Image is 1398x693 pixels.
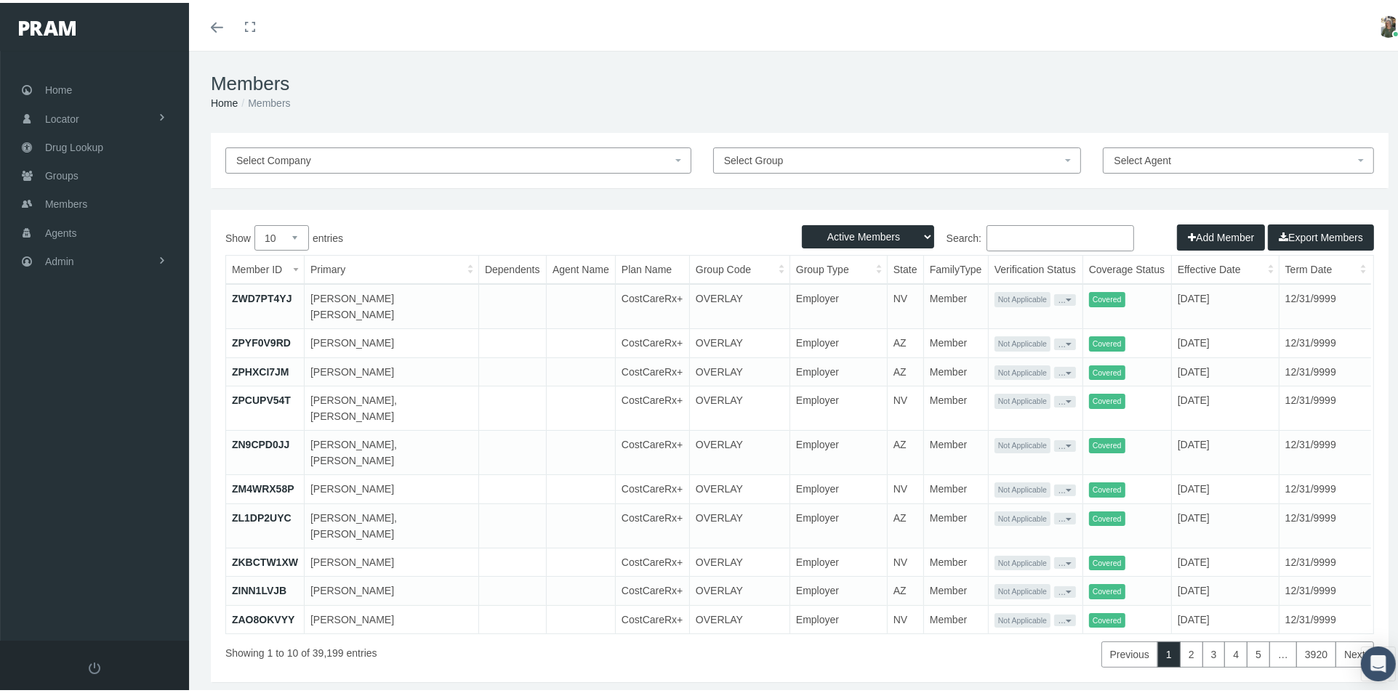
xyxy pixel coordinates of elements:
span: Select Group [724,152,784,163]
td: Member [923,326,988,355]
td: [DATE] [1171,354,1279,384]
span: Covered [1089,333,1125,349]
span: Select Agent [1114,152,1171,163]
td: [PERSON_NAME] [305,574,479,603]
td: OVERLAY [689,545,790,574]
td: [PERSON_NAME] [305,472,479,501]
td: CostCareRx+ [615,326,689,355]
td: [DATE] [1171,281,1279,326]
span: Covered [1089,479,1125,495]
td: Member [923,354,988,384]
td: Employer [790,281,887,326]
td: 12/31/9999 [1279,574,1371,603]
td: OVERLAY [689,500,790,545]
td: [DATE] [1171,384,1279,428]
td: [PERSON_NAME] [PERSON_NAME] [305,281,479,326]
span: Covered [1089,362,1125,378]
td: AZ [887,354,923,384]
th: Term Date: activate to sort column ascending [1279,253,1371,281]
td: [PERSON_NAME] [305,326,479,355]
td: [PERSON_NAME], [PERSON_NAME] [305,428,479,472]
span: Not Applicable [995,581,1050,596]
span: Not Applicable [995,553,1050,568]
a: 3920 [1296,639,1336,665]
td: [PERSON_NAME], [PERSON_NAME] [305,500,479,545]
td: Employer [790,574,887,603]
td: Employer [790,545,887,574]
td: 12/31/9999 [1279,384,1371,428]
a: Previous [1101,639,1158,665]
td: [DATE] [1171,472,1279,501]
td: OVERLAY [689,384,790,428]
td: Member [923,602,988,631]
button: ... [1054,291,1076,303]
span: Covered [1089,553,1125,568]
td: OVERLAY [689,281,790,326]
span: Agents [45,216,77,244]
td: 12/31/9999 [1279,545,1371,574]
td: CostCareRx+ [615,281,689,326]
li: Members [238,92,290,108]
a: 1 [1157,639,1181,665]
td: 12/31/9999 [1279,354,1371,384]
td: Employer [790,384,887,428]
span: Admin [45,245,74,272]
button: ... [1054,612,1076,623]
td: CostCareRx+ [615,428,689,472]
td: 12/31/9999 [1279,472,1371,501]
th: Effective Date: activate to sort column ascending [1171,253,1279,281]
td: AZ [887,574,923,603]
td: Employer [790,500,887,545]
td: [DATE] [1171,602,1279,631]
a: ZWD7PT4YJ [232,290,292,301]
td: NV [887,281,923,326]
td: Member [923,574,988,603]
button: ... [1054,554,1076,566]
span: Not Applicable [995,610,1050,625]
td: [DATE] [1171,326,1279,355]
th: FamilyType [923,253,988,281]
button: ... [1054,583,1076,595]
span: Select Company [236,152,311,163]
span: Not Applicable [995,391,1050,406]
span: Groups [45,159,79,187]
td: [PERSON_NAME] [305,602,479,631]
td: 12/31/9999 [1279,326,1371,355]
span: Covered [1089,610,1125,625]
td: OVERLAY [689,326,790,355]
a: … [1269,639,1297,665]
td: [DATE] [1171,428,1279,472]
a: 3 [1202,639,1226,665]
a: ZL1DP2UYC [232,509,292,521]
button: ... [1054,510,1076,522]
td: CostCareRx+ [615,574,689,603]
th: Plan Name [615,253,689,281]
td: OVERLAY [689,574,790,603]
td: AZ [887,326,923,355]
td: Member [923,384,988,428]
span: Members [45,187,87,215]
td: Employer [790,326,887,355]
a: Next [1335,639,1374,665]
a: ZAO8OKVYY [232,611,294,623]
input: Search: [987,222,1134,248]
select: Showentries [254,222,309,248]
span: Not Applicable [995,435,1050,450]
div: Open Intercom Messenger [1361,644,1396,678]
a: 2 [1180,639,1203,665]
td: Member [923,428,988,472]
td: Member [923,500,988,545]
td: 12/31/9999 [1279,500,1371,545]
span: Home [45,73,72,101]
span: Covered [1089,391,1125,406]
span: Covered [1089,581,1125,596]
th: Agent Name [546,253,615,281]
td: AZ [887,428,923,472]
button: Export Members [1268,222,1374,248]
span: Not Applicable [995,362,1050,378]
td: [DATE] [1171,500,1279,545]
a: Home [211,94,238,106]
a: ZPCUPV54T [232,392,291,403]
button: ... [1054,364,1076,376]
td: CostCareRx+ [615,354,689,384]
